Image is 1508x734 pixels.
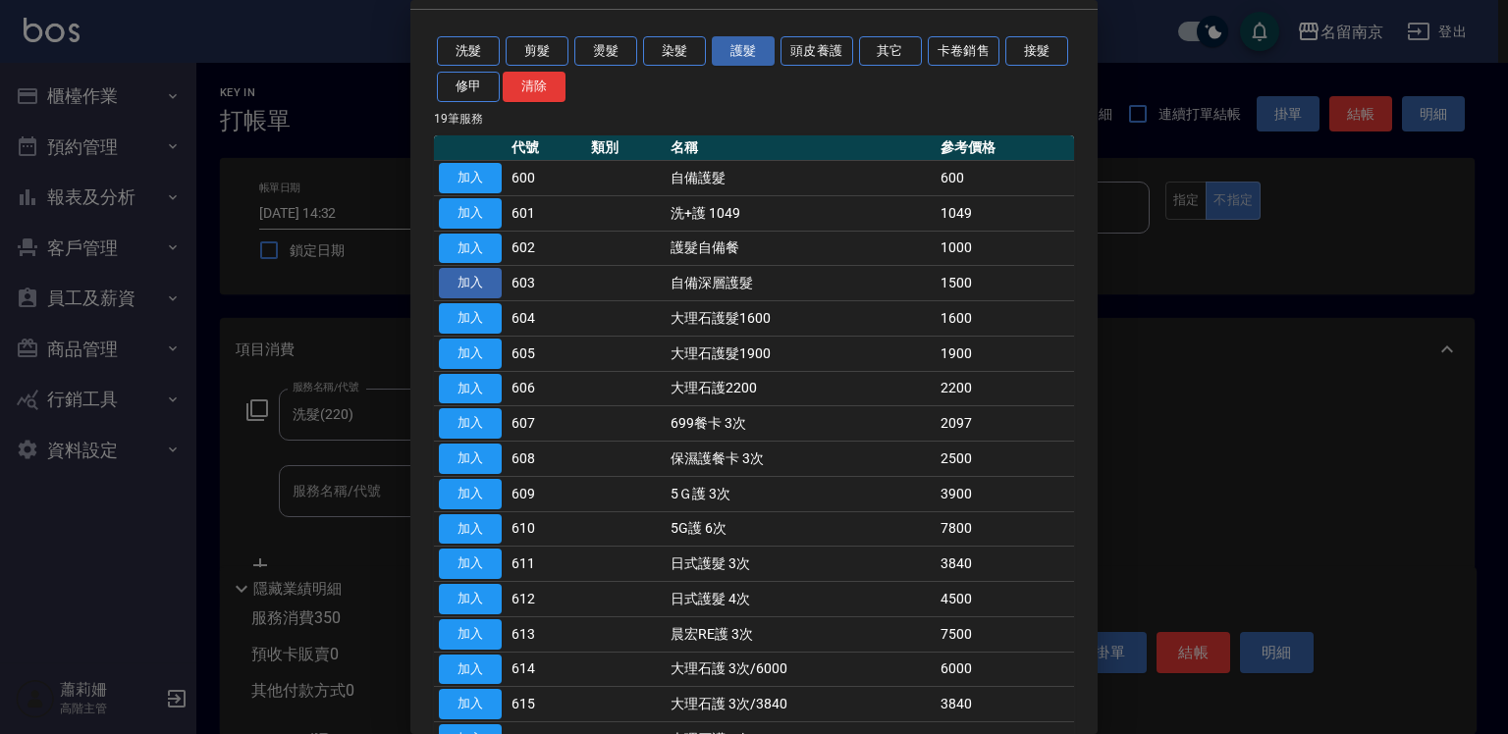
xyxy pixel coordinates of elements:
td: 洗+護 1049 [666,195,936,231]
button: 加入 [439,549,502,579]
button: 加入 [439,339,502,369]
td: 護髮自備餐 [666,231,936,266]
td: 603 [507,266,586,301]
td: 3840 [936,547,1074,582]
td: 609 [507,476,586,511]
td: 610 [507,511,586,547]
td: 605 [507,336,586,371]
button: 其它 [859,36,922,67]
td: 自備深層護髮 [666,266,936,301]
td: 2200 [936,371,1074,406]
td: 大理石護髮1900 [666,336,936,371]
td: 2097 [936,406,1074,442]
td: 3840 [936,687,1074,722]
td: 6000 [936,652,1074,687]
button: 接髮 [1005,36,1068,67]
td: 604 [507,301,586,337]
button: 剪髮 [506,36,568,67]
button: 護髮 [712,36,775,67]
td: 2500 [936,442,1074,477]
button: 加入 [439,479,502,509]
button: 洗髮 [437,36,500,67]
button: 染髮 [643,36,706,67]
button: 加入 [439,619,502,650]
td: 7500 [936,616,1074,652]
button: 加入 [439,374,502,404]
td: 7800 [936,511,1074,547]
td: 601 [507,195,586,231]
th: 類別 [586,135,666,161]
th: 參考價格 [936,135,1074,161]
td: 608 [507,442,586,477]
button: 修甲 [437,72,500,102]
th: 名稱 [666,135,936,161]
button: 加入 [439,163,502,193]
button: 加入 [439,655,502,685]
td: 晨宏RE護 3次 [666,616,936,652]
button: 清除 [503,72,565,102]
button: 加入 [439,689,502,719]
td: 613 [507,616,586,652]
td: 1900 [936,336,1074,371]
td: 大理石護 3次/6000 [666,652,936,687]
th: 代號 [507,135,586,161]
td: 3900 [936,476,1074,511]
button: 加入 [439,514,502,545]
td: 1000 [936,231,1074,266]
button: 加入 [439,444,502,474]
td: 1500 [936,266,1074,301]
td: 602 [507,231,586,266]
td: 保濕護餐卡 3次 [666,442,936,477]
p: 19 筆服務 [434,110,1074,128]
td: 600 [507,161,586,196]
button: 加入 [439,268,502,298]
button: 加入 [439,234,502,264]
button: 加入 [439,408,502,439]
td: 大理石護髮1600 [666,301,936,337]
td: 大理石護 3次/3840 [666,687,936,722]
td: 1600 [936,301,1074,337]
td: 大理石護2200 [666,371,936,406]
button: 卡卷銷售 [928,36,1000,67]
td: 614 [507,652,586,687]
td: 612 [507,582,586,617]
td: 600 [936,161,1074,196]
td: 611 [507,547,586,582]
button: 加入 [439,584,502,614]
td: 607 [507,406,586,442]
td: 4500 [936,582,1074,617]
td: 699餐卡 3次 [666,406,936,442]
td: 1049 [936,195,1074,231]
td: 606 [507,371,586,406]
td: 自備護髮 [666,161,936,196]
button: 加入 [439,303,502,334]
td: 5G護 6次 [666,511,936,547]
td: 5Ｇ護 3次 [666,476,936,511]
td: 日式護髮 4次 [666,582,936,617]
td: 615 [507,687,586,722]
td: 日式護髮 3次 [666,547,936,582]
button: 燙髮 [574,36,637,67]
button: 頭皮養護 [781,36,853,67]
button: 加入 [439,198,502,229]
